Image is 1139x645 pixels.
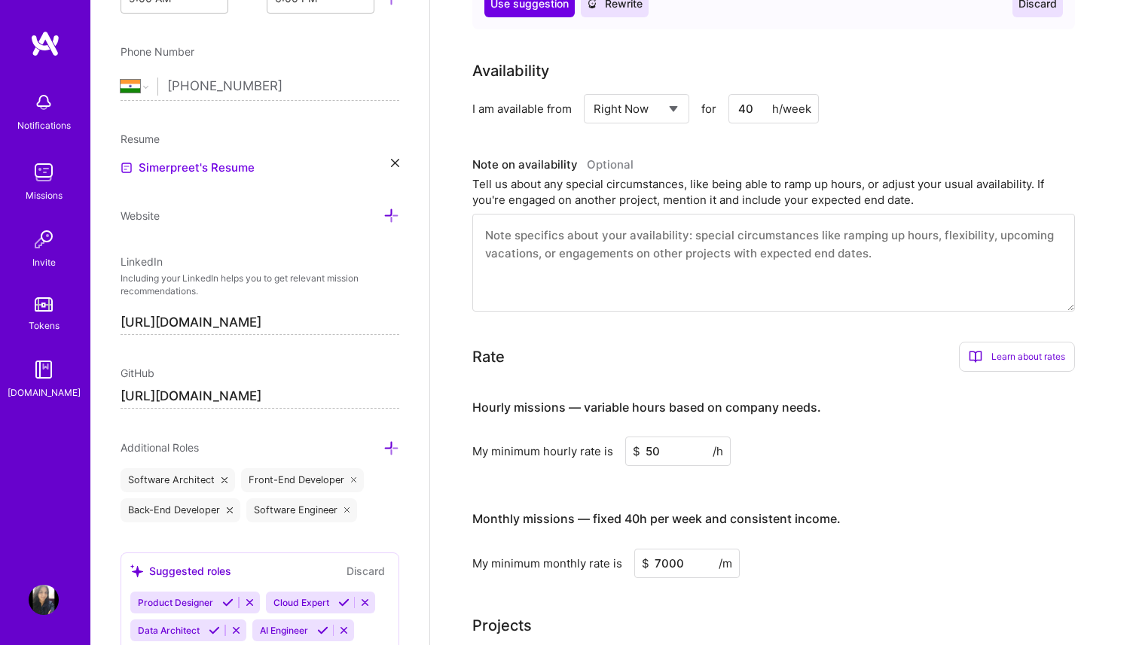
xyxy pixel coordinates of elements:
[8,385,81,400] div: [DOMAIN_NAME]
[338,625,350,636] i: Reject
[29,224,59,254] img: Invite
[246,498,358,522] div: Software Engineer
[342,562,389,580] button: Discard
[121,441,199,454] span: Additional Roles
[633,443,640,459] span: $
[472,512,841,526] h4: Monthly missions — fixed 40h per week and consistent income.
[701,101,716,117] span: for
[32,254,56,270] div: Invite
[959,342,1075,372] div: Learn about rates
[222,597,234,608] i: Accept
[472,101,572,117] div: I am available from
[472,59,549,82] div: Availability
[25,585,63,615] a: User Avatar
[17,117,71,133] div: Notifications
[35,297,53,312] img: tokens
[167,65,399,108] input: +1 (000) 000-0000
[29,87,59,117] img: bell
[472,400,821,415] h4: Hourly missions — variable hours based on company needs.
[391,159,399,167] i: icon Close
[728,94,819,123] input: XX
[472,555,622,571] div: My minimum monthly rate is
[121,162,133,174] img: Resume
[472,154,634,176] div: Note on availability
[338,597,350,608] i: Accept
[29,318,60,333] div: Tokens
[26,187,63,203] div: Missions
[121,498,240,522] div: Back-End Developer
[130,563,231,579] div: Suggested roles
[472,176,1075,208] div: Tell us about any special circumstances, like being able to ramp up hours, or adjust your usual a...
[231,625,242,636] i: Reject
[121,468,235,492] div: Software Architect
[472,443,613,459] div: My minimum hourly rate is
[642,555,649,571] span: $
[121,272,399,298] p: Including your LinkedIn helps you to get relevant mission recommendations.
[29,354,59,385] img: guide book
[351,477,357,483] i: icon Close
[130,564,143,577] i: icon SuggestedTeams
[344,507,350,513] i: icon Close
[29,157,59,187] img: teamwork
[713,443,723,459] span: /h
[121,255,163,268] span: LinkedIn
[227,507,233,513] i: icon Close
[719,555,732,571] span: /m
[634,549,740,578] input: XXX
[121,367,154,379] span: GitHub
[138,597,213,608] span: Product Designer
[625,437,731,466] input: XXX
[359,597,371,608] i: Reject
[587,157,634,172] span: Optional
[121,45,194,58] span: Phone Number
[209,625,220,636] i: Accept
[138,625,200,636] span: Data Architect
[121,159,255,177] a: Simerpreet's Resume
[121,209,160,222] span: Website
[472,614,532,637] div: Projects
[241,468,365,492] div: Front-End Developer
[30,30,60,57] img: logo
[273,597,329,608] span: Cloud Expert
[772,101,811,117] div: h/week
[244,597,255,608] i: Reject
[29,585,59,615] img: User Avatar
[221,477,227,483] i: icon Close
[969,350,982,364] i: icon BookOpen
[472,345,505,368] div: Rate
[121,132,160,145] span: Resume
[317,625,328,636] i: Accept
[260,625,308,636] span: AI Engineer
